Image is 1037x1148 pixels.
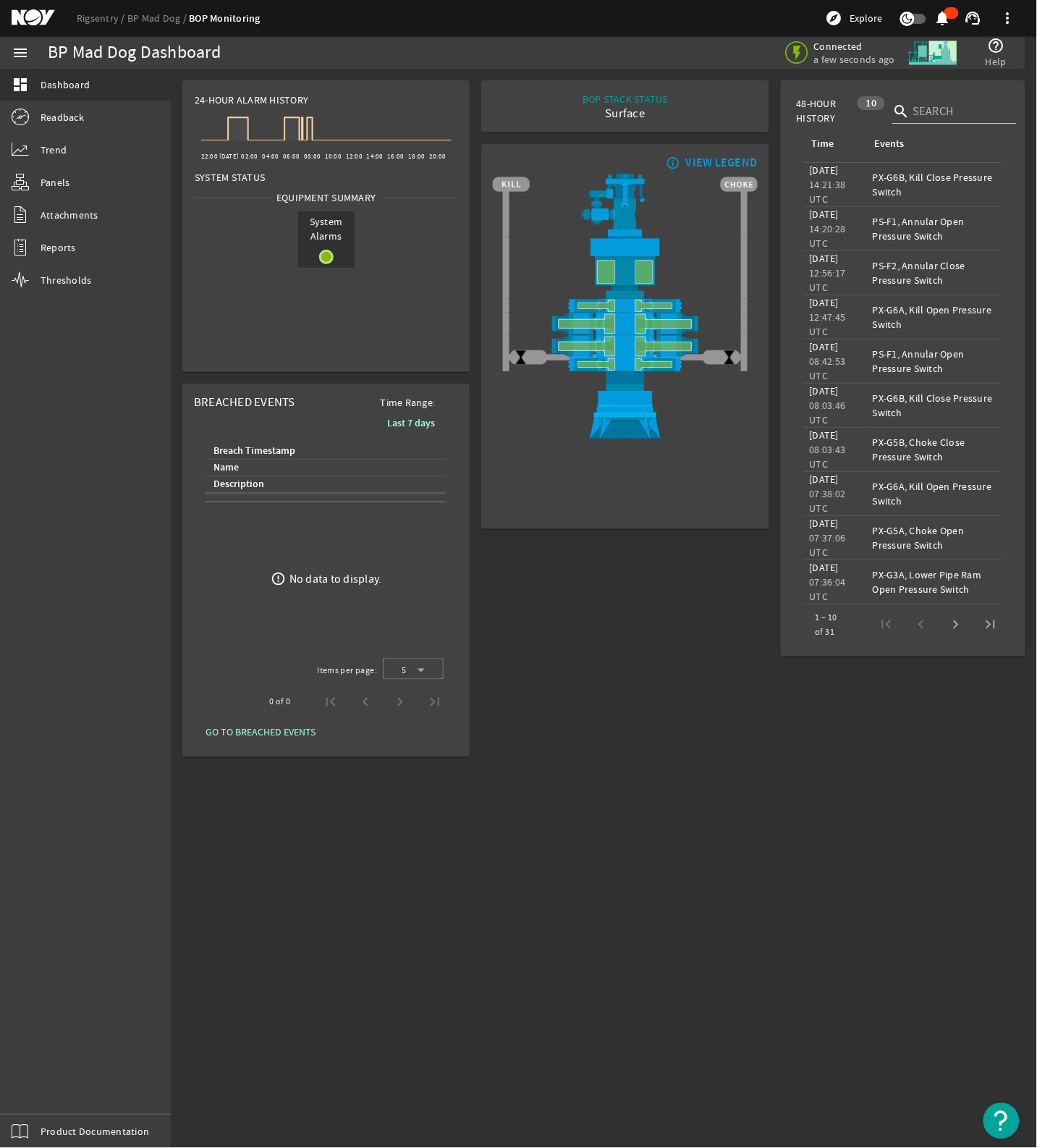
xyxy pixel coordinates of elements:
span: Reports [41,240,76,255]
img: ShearRamOpen.png [493,335,757,358]
button: GO TO BREACHED EVENTS [194,719,327,746]
mat-icon: info_outline [664,157,681,169]
div: PX-G3A, Lower Pipe Ram Open Pressure Switch [873,567,996,596]
span: System Status [195,170,265,185]
legacy-datetime-component: [DATE] [810,208,839,221]
a: BOP Monitoring [189,12,261,25]
legacy-datetime-component: [DATE] [810,517,839,530]
div: Name [213,460,239,476]
img: ValveClose.png [721,350,737,366]
img: RiserAdapter.png [493,174,757,237]
div: Items per page: [317,663,377,678]
div: Events [873,136,991,152]
div: BP Mad Dog Dashboard [48,46,221,60]
legacy-datetime-component: [DATE] [810,164,839,177]
img: TransparentStackSlice.png [499,268,515,290]
img: WellheadConnector.png [493,371,757,439]
span: Help [986,54,1007,69]
span: Breached Events [194,394,295,410]
span: GO TO BREACHED EVENTS [206,725,316,740]
span: System Alarms [298,211,355,246]
legacy-datetime-component: 08:42:53 UTC [810,355,846,382]
text: 10:00 [325,152,342,161]
div: Name [211,460,435,476]
div: 0 of 0 [269,695,290,709]
text: 16:00 [387,152,404,161]
legacy-datetime-component: 08:03:43 UTC [810,443,846,470]
div: Breach Timestamp [213,443,295,459]
div: PS-F1, Annular Open Pressure Switch [873,347,996,376]
a: Rigsentry [77,12,127,25]
img: Skid.svg [905,25,960,80]
button: Explore [820,7,889,30]
input: Search [913,103,1005,120]
mat-icon: dashboard [12,76,29,93]
img: ShearRamOpen.png [493,313,757,335]
span: Attachments [41,208,98,222]
div: Time [812,136,834,152]
legacy-datetime-component: [DATE] [810,561,839,574]
div: BOP STACK STATUS [583,92,668,106]
a: BP Mad Dog [127,12,189,25]
legacy-datetime-component: [DATE] [810,252,839,265]
legacy-datetime-component: 08:03:46 UTC [810,399,846,426]
div: PX-G5A, Choke Open Pressure Switch [873,523,996,552]
span: Thresholds [41,273,92,287]
legacy-datetime-component: 07:38:02 UTC [810,487,846,515]
mat-icon: help_outline [988,37,1005,54]
legacy-datetime-component: [DATE] [810,429,839,442]
span: 24-Hour Alarm History [195,93,308,107]
span: Explore [850,11,883,25]
span: Product Documentation [41,1125,149,1139]
span: Panels [41,175,70,190]
button: more_vert [991,1,1025,35]
img: PipeRamOpen.png [493,299,757,313]
div: PX-G6A, Kill Open Pressure Switch [873,303,996,332]
div: PX-G6B, Kill Close Pressure Switch [873,391,996,420]
span: Trend [41,143,67,157]
mat-icon: menu [12,44,29,62]
img: ValveClose.png [513,350,529,366]
div: Description [211,476,435,492]
div: Surface [583,106,668,121]
text: 22:00 [201,152,218,161]
img: TransparentStackSlice.png [736,268,752,290]
button: Last page [973,607,1008,642]
button: Next page [939,607,973,642]
mat-icon: explore [826,9,843,27]
div: No data to display. [289,572,382,586]
legacy-datetime-component: [DATE] [810,340,839,353]
b: Last 7 days [387,416,435,430]
div: PX-G6A, Kill Open Pressure Switch [873,479,996,508]
div: Time [810,136,855,152]
text: 02:00 [242,152,258,161]
span: 48-Hour History [797,96,850,125]
i: search [892,103,910,120]
legacy-datetime-component: 14:21:38 UTC [810,178,846,206]
legacy-datetime-component: 07:37:06 UTC [810,531,846,559]
div: PX-G6B, Kill Close Pressure Switch [873,170,996,199]
text: 14:00 [367,152,384,161]
text: 04:00 [262,152,279,161]
div: PS-F1, Annular Open Pressure Switch [873,214,996,243]
legacy-datetime-component: [DATE] [810,473,839,486]
div: PS-F2, Annular Close Pressure Switch [873,258,996,287]
text: 20:00 [429,152,446,161]
text: [DATE] [219,152,240,161]
div: Description [213,476,264,492]
legacy-datetime-component: [DATE] [810,384,839,397]
mat-icon: support_agent [965,9,982,27]
legacy-datetime-component: 07:36:04 UTC [810,575,846,603]
div: PX-G5B, Choke Close Pressure Switch [873,435,996,464]
text: 12:00 [346,152,363,161]
text: 06:00 [283,152,300,161]
mat-icon: error_outline [271,571,286,586]
span: Readback [41,110,84,124]
span: Dashboard [41,77,90,92]
span: Equipment Summary [271,190,381,205]
legacy-datetime-component: [DATE] [810,296,839,309]
legacy-datetime-component: 12:47:45 UTC [810,311,846,338]
span: Time Range: [369,395,447,410]
div: Events [875,136,905,152]
div: Breach Timestamp [211,443,435,459]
